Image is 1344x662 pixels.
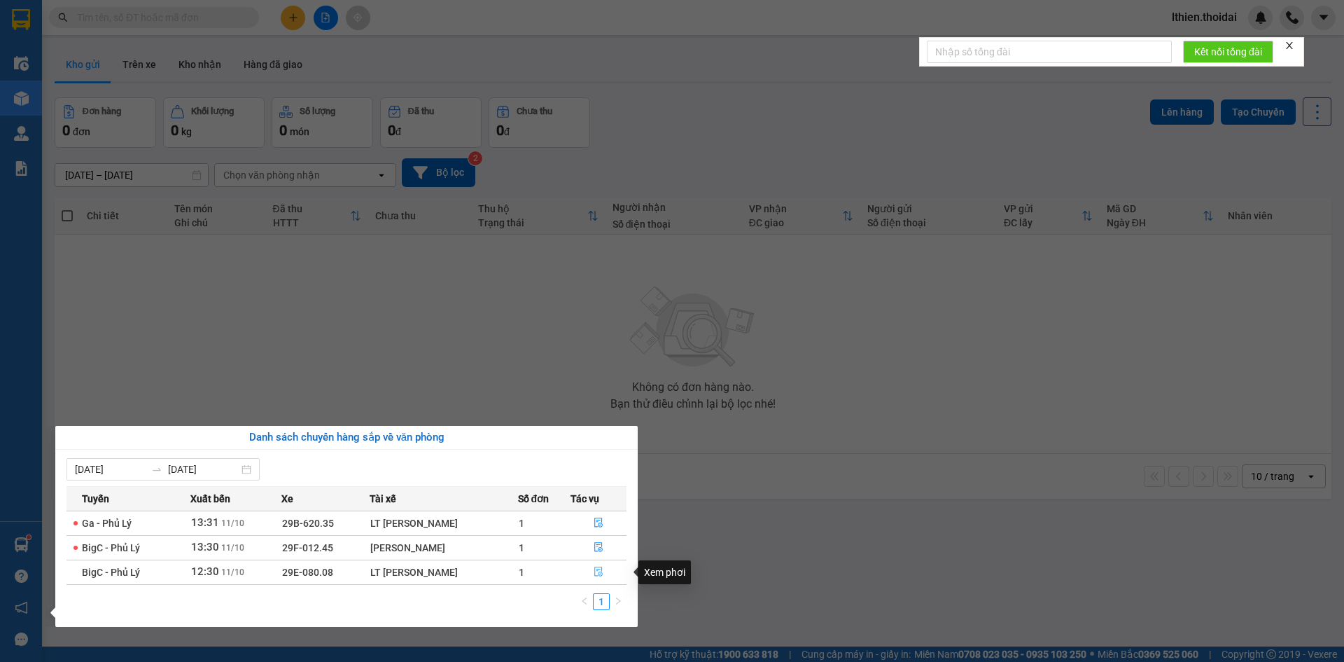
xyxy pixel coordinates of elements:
[82,542,140,553] span: BigC - Phủ Lý
[191,516,219,529] span: 13:31
[593,593,610,610] li: 1
[1284,41,1294,50] span: close
[370,565,517,580] div: LT [PERSON_NAME]
[594,518,603,529] span: file-done
[151,464,162,475] span: swap-right
[82,567,140,578] span: BigC - Phủ Lý
[571,537,626,559] button: file-done
[82,518,132,529] span: Ga - Phủ Lý
[191,565,219,578] span: 12:30
[168,462,239,477] input: Đến ngày
[519,518,524,529] span: 1
[927,41,1172,63] input: Nhập số tổng đài
[66,429,626,446] div: Danh sách chuyến hàng sắp về văn phòng
[594,542,603,553] span: file-done
[370,516,517,531] div: LT [PERSON_NAME]
[75,462,146,477] input: Từ ngày
[281,491,293,506] span: Xe
[282,567,333,578] span: 29E-080.08
[282,518,334,529] span: 29B-620.35
[610,593,626,610] li: Next Page
[571,561,626,584] button: file-done
[519,542,524,553] span: 1
[221,543,244,553] span: 11/10
[282,542,333,553] span: 29F-012.45
[1183,41,1273,63] button: Kết nối tổng đài
[594,594,609,609] a: 1
[519,567,524,578] span: 1
[570,491,599,506] span: Tác vụ
[221,518,244,528] span: 11/10
[370,540,517,556] div: [PERSON_NAME]
[190,491,230,506] span: Xuất bến
[151,464,162,475] span: to
[370,491,396,506] span: Tài xế
[580,597,589,605] span: left
[594,567,603,578] span: file-done
[614,597,622,605] span: right
[638,560,691,584] div: Xem phơi
[610,593,626,610] button: right
[1194,44,1262,60] span: Kết nối tổng đài
[82,491,109,506] span: Tuyến
[221,567,244,577] span: 11/10
[518,491,549,506] span: Số đơn
[576,593,593,610] button: left
[191,541,219,553] span: 13:30
[576,593,593,610] li: Previous Page
[571,512,626,535] button: file-done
